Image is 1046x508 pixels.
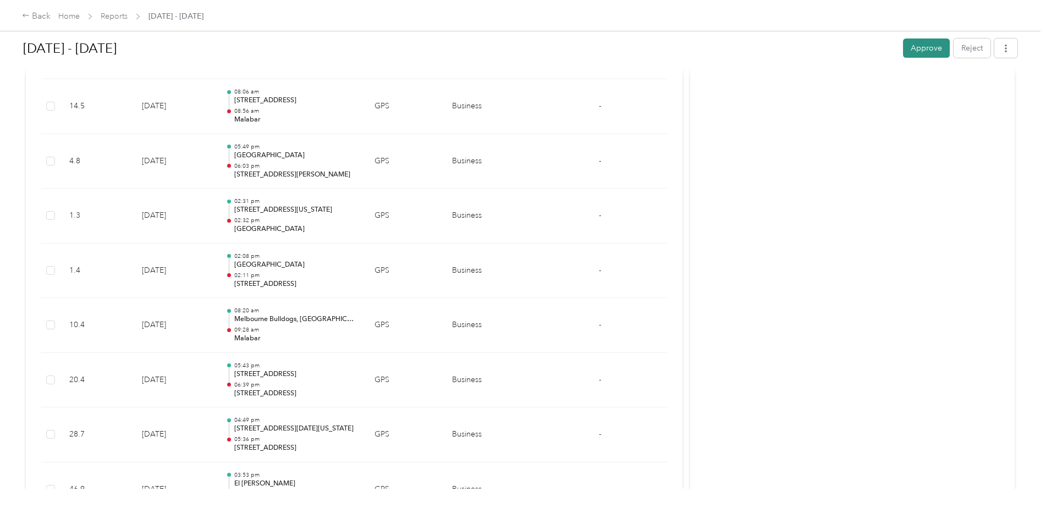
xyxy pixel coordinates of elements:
[133,244,217,299] td: [DATE]
[234,479,357,489] p: El [PERSON_NAME]
[60,244,133,299] td: 1.4
[443,189,533,244] td: Business
[599,429,601,439] span: -
[60,298,133,353] td: 10.4
[234,162,357,170] p: 06:03 pm
[599,211,601,220] span: -
[599,156,601,165] span: -
[234,314,357,324] p: Melbourne Bulldogs, [GEOGRAPHIC_DATA], [GEOGRAPHIC_DATA], [GEOGRAPHIC_DATA][US_STATE], [GEOGRAPHI...
[234,88,357,96] p: 08:06 am
[234,96,357,106] p: [STREET_ADDRESS]
[133,134,217,189] td: [DATE]
[58,12,80,21] a: Home
[599,266,601,275] span: -
[234,381,357,389] p: 06:39 pm
[599,484,601,494] span: -
[234,143,357,151] p: 05:49 pm
[443,79,533,134] td: Business
[234,151,357,161] p: [GEOGRAPHIC_DATA]
[234,334,357,344] p: Malabar
[101,12,128,21] a: Reports
[443,298,533,353] td: Business
[234,197,357,205] p: 02:31 pm
[234,424,357,434] p: [STREET_ADDRESS][DATE][US_STATE]
[234,170,357,180] p: [STREET_ADDRESS][PERSON_NAME]
[234,307,357,314] p: 08:20 am
[234,107,357,115] p: 08:56 am
[234,217,357,224] p: 02:32 pm
[443,244,533,299] td: Business
[984,446,1046,508] iframe: Everlance-gr Chat Button Frame
[954,38,990,58] button: Reject
[234,471,357,479] p: 03:53 pm
[443,353,533,408] td: Business
[148,10,203,22] span: [DATE] - [DATE]
[60,407,133,462] td: 28.7
[133,353,217,408] td: [DATE]
[133,189,217,244] td: [DATE]
[60,134,133,189] td: 4.8
[366,298,443,353] td: GPS
[366,79,443,134] td: GPS
[366,134,443,189] td: GPS
[599,320,601,329] span: -
[234,205,357,215] p: [STREET_ADDRESS][US_STATE]
[60,189,133,244] td: 1.3
[234,272,357,279] p: 02:11 pm
[599,375,601,384] span: -
[234,389,357,399] p: [STREET_ADDRESS]
[234,443,357,453] p: [STREET_ADDRESS]
[234,326,357,334] p: 09:28 am
[234,260,357,270] p: [GEOGRAPHIC_DATA]
[22,10,51,23] div: Back
[234,224,357,234] p: [GEOGRAPHIC_DATA]
[60,353,133,408] td: 20.4
[234,416,357,424] p: 04:49 pm
[366,189,443,244] td: GPS
[60,79,133,134] td: 14.5
[234,279,357,289] p: [STREET_ADDRESS]
[234,115,357,125] p: Malabar
[234,435,357,443] p: 05:36 pm
[23,35,895,62] h1: Aug 25 - 31, 2025
[133,298,217,353] td: [DATE]
[443,407,533,462] td: Business
[133,79,217,134] td: [DATE]
[133,407,217,462] td: [DATE]
[366,407,443,462] td: GPS
[234,369,357,379] p: [STREET_ADDRESS]
[366,244,443,299] td: GPS
[366,353,443,408] td: GPS
[234,252,357,260] p: 02:08 pm
[234,362,357,369] p: 05:43 pm
[903,38,950,58] button: Approve
[599,101,601,111] span: -
[443,134,533,189] td: Business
